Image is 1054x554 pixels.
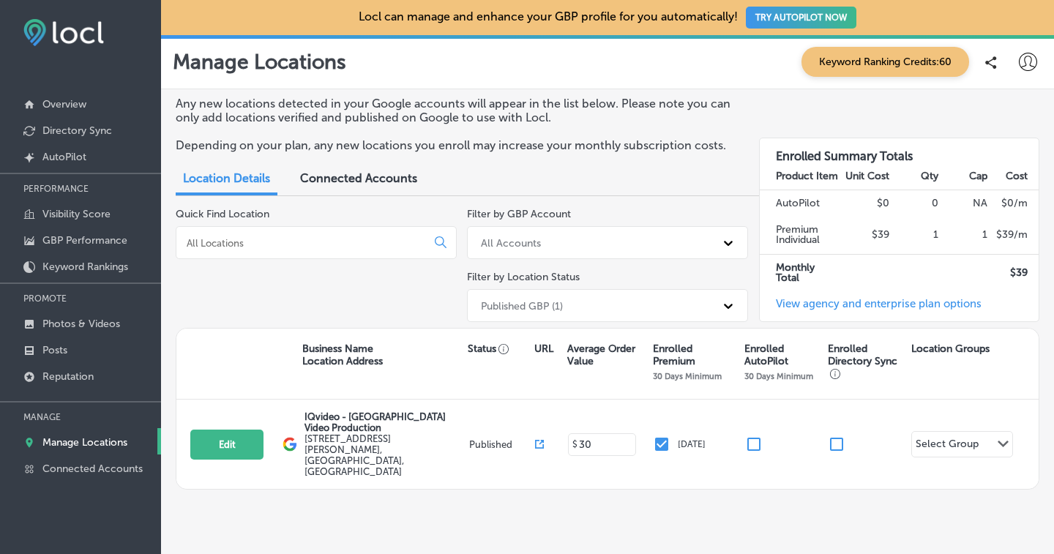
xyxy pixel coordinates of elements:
[653,371,722,381] p: 30 Days Minimum
[534,342,553,355] p: URL
[939,190,988,217] td: NA
[467,208,571,220] label: Filter by GBP Account
[841,163,890,190] th: Unit Cost
[469,439,535,450] p: Published
[481,236,541,249] div: All Accounts
[744,342,821,367] p: Enrolled AutoPilot
[302,342,383,367] p: Business Name Location Address
[916,438,979,454] div: Select Group
[760,254,842,291] td: Monthly Total
[939,163,988,190] th: Cap
[304,433,466,477] label: [STREET_ADDRESS][PERSON_NAME] , [GEOGRAPHIC_DATA], [GEOGRAPHIC_DATA]
[841,217,890,254] td: $39
[911,342,990,355] p: Location Groups
[988,163,1039,190] th: Cost
[567,342,645,367] p: Average Order Value
[760,138,1039,163] h3: Enrolled Summary Totals
[890,163,939,190] th: Qty
[776,170,838,182] strong: Product Item
[744,371,813,381] p: 30 Days Minimum
[678,439,706,449] p: [DATE]
[467,271,580,283] label: Filter by Location Status
[988,190,1039,217] td: $ 0 /m
[176,97,737,124] p: Any new locations detected in your Google accounts will appear in the list below. Please note you...
[23,19,104,46] img: fda3e92497d09a02dc62c9cd864e3231.png
[890,217,939,254] td: 1
[481,299,563,312] div: Published GBP (1)
[841,190,890,217] td: $0
[828,342,904,380] p: Enrolled Directory Sync
[468,342,534,355] p: Status
[653,342,737,367] p: Enrolled Premium
[988,217,1039,254] td: $ 39 /m
[572,439,578,449] p: $
[939,217,988,254] td: 1
[890,190,939,217] td: 0
[760,297,982,321] a: View agency and enterprise plan options
[300,171,417,185] span: Connected Accounts
[988,254,1039,291] td: $ 39
[760,190,842,217] td: AutoPilot
[801,47,969,77] span: Keyword Ranking Credits: 60
[304,411,466,433] p: IQvideo - [GEOGRAPHIC_DATA] Video Production
[760,217,842,254] td: Premium Individual
[176,138,737,152] p: Depending on your plan, any new locations you enroll may increase your monthly subscription costs.
[746,7,856,29] button: TRY AUTOPILOT NOW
